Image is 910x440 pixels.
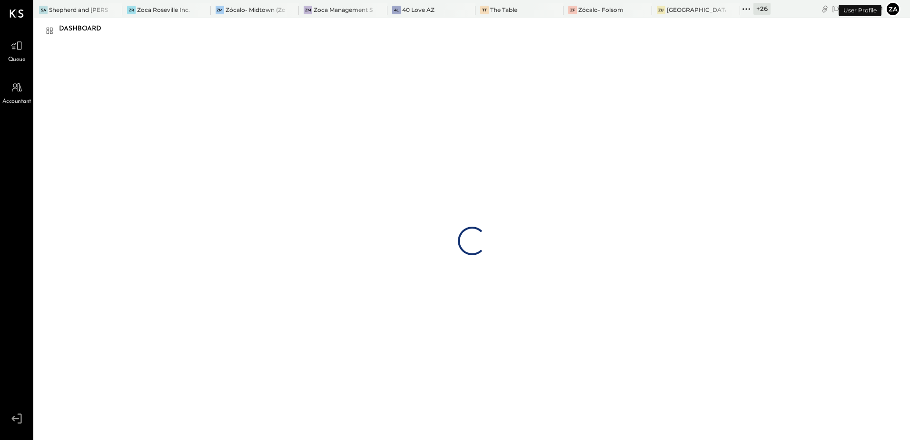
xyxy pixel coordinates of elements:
div: Shepherd and [PERSON_NAME] [49,6,108,14]
div: Dashboard [59,21,111,37]
div: User Profile [839,5,881,16]
div: Sa [39,6,48,14]
div: Zócalo- Folsom [578,6,623,14]
div: Zoca Roseville Inc. [137,6,190,14]
div: ZM [304,6,312,14]
div: copy link [820,4,830,14]
div: + 26 [753,3,771,15]
div: ZM [216,6,224,14]
a: Accountant [0,79,33,106]
div: TT [480,6,489,14]
div: Zócalo- Midtown (Zoca Inc.) [226,6,285,14]
div: [DATE] [832,4,883,13]
a: Queue [0,37,33,64]
div: Zoca Management Services Inc [314,6,373,14]
div: 40 Love AZ [402,6,435,14]
div: The Table [490,6,517,14]
span: Queue [8,56,26,64]
div: 4L [392,6,401,14]
span: Accountant [2,98,31,106]
div: [GEOGRAPHIC_DATA] [667,6,726,14]
div: ZU [657,6,665,14]
div: ZR [127,6,136,14]
button: za [885,1,900,17]
div: ZF [568,6,577,14]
